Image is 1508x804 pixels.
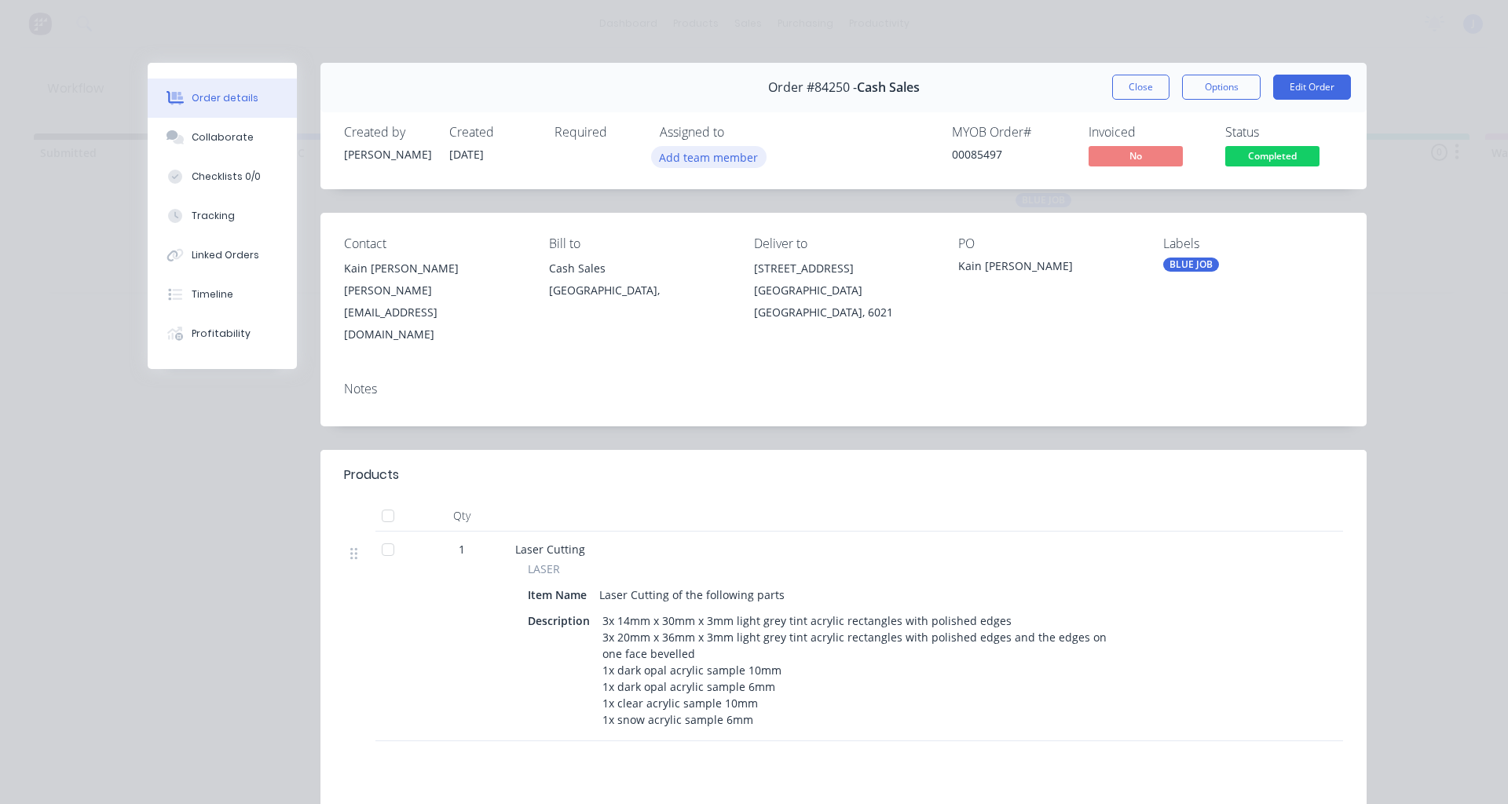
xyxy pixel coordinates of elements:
button: Checklists 0/0 [148,157,297,196]
span: 1 [459,541,465,557]
div: Contact [344,236,524,251]
div: [STREET_ADDRESS] [GEOGRAPHIC_DATA][GEOGRAPHIC_DATA], 6021 [754,258,934,323]
div: Cash Sales[GEOGRAPHIC_DATA], [549,258,729,308]
div: Order details [192,91,258,105]
span: LASER [528,561,560,577]
div: Status [1225,125,1343,140]
button: Linked Orders [148,236,297,275]
div: Collaborate [192,130,254,144]
div: BLUE JOB [1163,258,1219,272]
div: Products [344,466,399,484]
button: Order details [148,79,297,118]
div: Kain [PERSON_NAME] [958,258,1138,280]
div: Laser Cutting of the following parts [593,583,791,606]
div: Profitability [192,327,251,341]
div: Created [449,125,536,140]
button: Completed [1225,146,1319,170]
div: Kain [PERSON_NAME][PERSON_NAME][EMAIL_ADDRESS][DOMAIN_NAME] [344,258,524,345]
div: Deliver to [754,236,934,251]
span: No [1089,146,1183,166]
div: Labels [1163,236,1343,251]
div: Linked Orders [192,248,259,262]
div: Checklists 0/0 [192,170,261,184]
div: Cash Sales [549,258,729,280]
div: Bill to [549,236,729,251]
div: Required [555,125,641,140]
span: Completed [1225,146,1319,166]
button: Tracking [148,196,297,236]
button: Profitability [148,314,297,353]
div: [PERSON_NAME] [344,146,430,163]
div: Tracking [192,209,235,223]
div: Assigned to [660,125,817,140]
button: Options [1182,75,1261,100]
div: Notes [344,382,1343,397]
div: [GEOGRAPHIC_DATA], [549,280,729,301]
div: Kain [PERSON_NAME] [344,258,524,280]
div: 00085497 [952,146,1070,163]
button: Edit Order [1273,75,1351,100]
div: Invoiced [1089,125,1206,140]
div: [GEOGRAPHIC_DATA], 6021 [754,301,934,323]
span: Order #84250 - [768,80,857,95]
div: Item Name [528,583,593,606]
div: Description [528,609,596,632]
button: Timeline [148,275,297,314]
div: [PERSON_NAME][EMAIL_ADDRESS][DOMAIN_NAME] [344,280,524,345]
button: Add team member [651,146,767,167]
div: Created by [344,125,430,140]
div: [STREET_ADDRESS] [GEOGRAPHIC_DATA] [754,258,934,301]
span: Cash Sales [857,80,920,95]
button: Close [1112,75,1169,100]
div: 3x 14mm x 30mm x 3mm light grey tint acrylic rectangles with polished edges 3x 20mm x 36mm x 3mm ... [596,609,1118,731]
span: [DATE] [449,147,484,162]
div: Qty [415,500,509,532]
button: Collaborate [148,118,297,157]
div: Timeline [192,287,233,301]
div: MYOB Order # [952,125,1070,140]
button: Add team member [660,146,767,167]
div: PO [958,236,1138,251]
span: Laser Cutting [515,542,585,557]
